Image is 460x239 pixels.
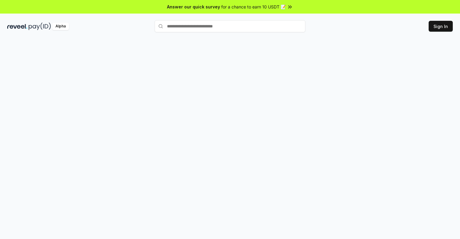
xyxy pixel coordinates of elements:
[429,21,453,32] button: Sign In
[7,23,27,30] img: reveel_dark
[52,23,69,30] div: Alpha
[221,4,286,10] span: for a chance to earn 10 USDT 📝
[167,4,220,10] span: Answer our quick survey
[29,23,51,30] img: pay_id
